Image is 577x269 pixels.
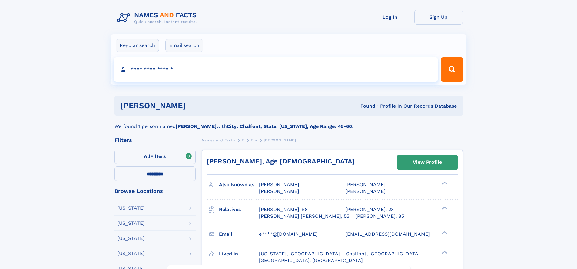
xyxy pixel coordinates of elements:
div: Found 1 Profile In Our Records Database [273,103,457,109]
a: Fry [251,136,257,144]
a: Names and Facts [202,136,235,144]
div: ❯ [440,181,448,185]
input: search input [114,57,438,82]
a: View Profile [397,155,457,170]
span: [PERSON_NAME] [345,182,386,187]
h3: Relatives [219,204,259,215]
div: [US_STATE] [117,221,145,226]
label: Email search [165,39,203,52]
div: We found 1 person named with . [114,116,463,130]
h3: Lived in [219,249,259,259]
div: [US_STATE] [117,251,145,256]
b: [PERSON_NAME] [176,123,217,129]
span: Fry [251,138,257,142]
b: City: Chalfont, State: [US_STATE], Age Range: 45-60 [227,123,352,129]
label: Filters [114,150,196,164]
a: F [242,136,244,144]
div: [US_STATE] [117,236,145,241]
div: ❯ [440,250,448,254]
a: [PERSON_NAME], 85 [355,213,404,220]
a: [PERSON_NAME], 23 [345,206,394,213]
a: Sign Up [414,10,463,25]
span: [GEOGRAPHIC_DATA], [GEOGRAPHIC_DATA] [259,257,363,263]
h1: [PERSON_NAME] [121,102,273,109]
span: [PERSON_NAME] [345,188,386,194]
span: Chalfont, [GEOGRAPHIC_DATA] [346,251,420,257]
div: ❯ [440,206,448,210]
a: [PERSON_NAME] [PERSON_NAME], 55 [259,213,349,220]
img: Logo Names and Facts [114,10,202,26]
span: [PERSON_NAME] [264,138,296,142]
span: [EMAIL_ADDRESS][DOMAIN_NAME] [345,231,430,237]
label: Regular search [116,39,159,52]
span: F [242,138,244,142]
h3: Email [219,229,259,239]
a: Log In [366,10,414,25]
a: [PERSON_NAME], 58 [259,206,308,213]
span: [US_STATE], [GEOGRAPHIC_DATA] [259,251,340,257]
span: [PERSON_NAME] [259,182,299,187]
div: View Profile [413,155,442,169]
a: [PERSON_NAME], Age [DEMOGRAPHIC_DATA] [207,157,355,165]
div: [US_STATE] [117,206,145,210]
div: ❯ [440,230,448,234]
span: [PERSON_NAME] [259,188,299,194]
button: Search Button [441,57,463,82]
div: Browse Locations [114,188,196,194]
div: Filters [114,137,196,143]
span: All [144,153,150,159]
h3: Also known as [219,180,259,190]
